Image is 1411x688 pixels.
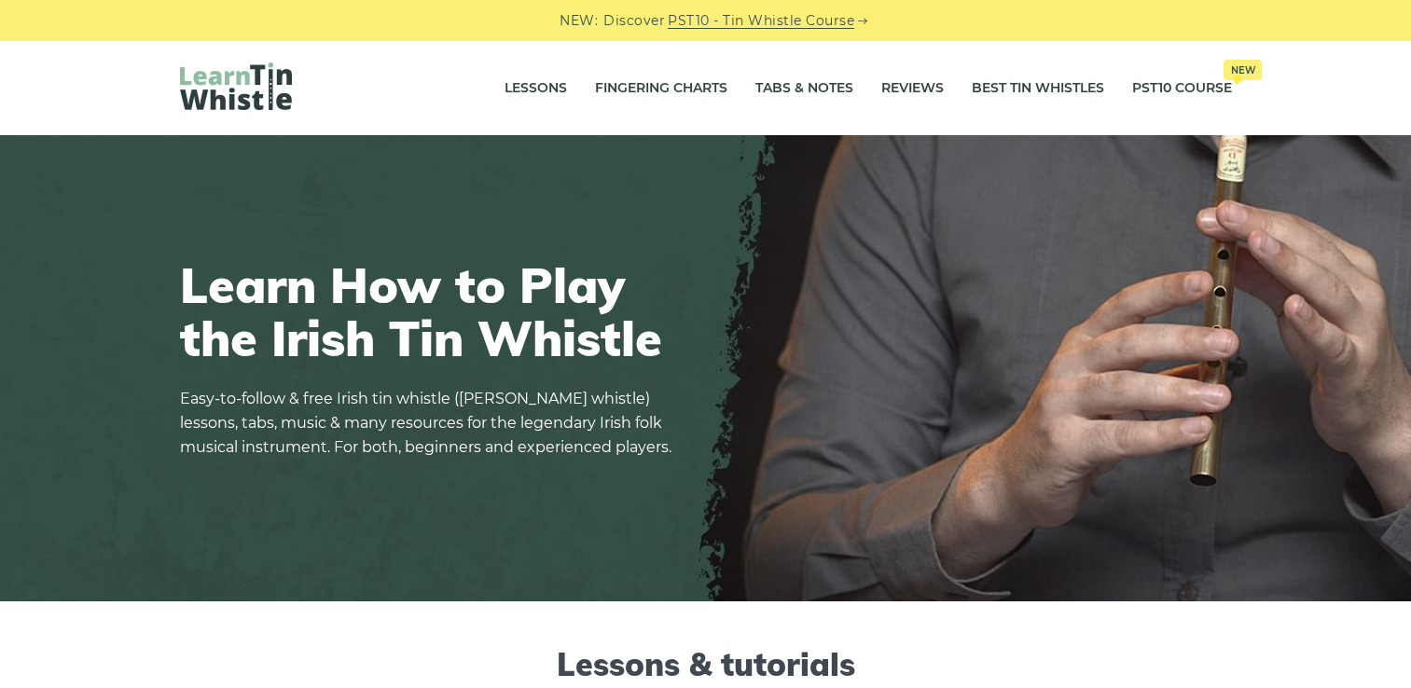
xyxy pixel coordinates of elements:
a: PST10 CourseNew [1132,65,1232,112]
h1: Learn How to Play the Irish Tin Whistle [180,258,684,365]
img: LearnTinWhistle.com [180,62,292,110]
a: Reviews [881,65,944,112]
span: New [1224,60,1262,80]
a: Best Tin Whistles [972,65,1104,112]
a: Fingering Charts [595,65,727,112]
a: Tabs & Notes [755,65,853,112]
a: Lessons [505,65,567,112]
p: Easy-to-follow & free Irish tin whistle ([PERSON_NAME] whistle) lessons, tabs, music & many resou... [180,387,684,460]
